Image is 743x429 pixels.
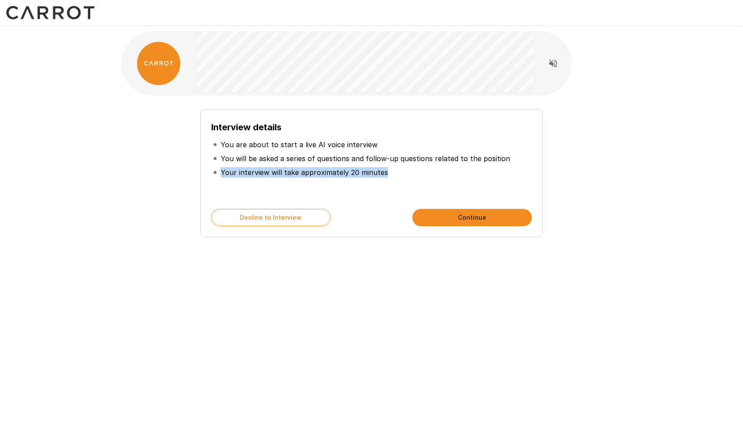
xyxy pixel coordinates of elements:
[211,209,331,226] button: Decline to Interview
[211,122,282,132] b: Interview details
[221,139,378,150] p: You are about to start a live AI voice interview
[544,55,562,72] button: Read questions aloud
[412,209,532,226] button: Continue
[221,167,388,178] p: Your interview will take approximately 20 minutes
[221,153,510,164] p: You will be asked a series of questions and follow-up questions related to the position
[137,42,180,85] img: carrot_logo.png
